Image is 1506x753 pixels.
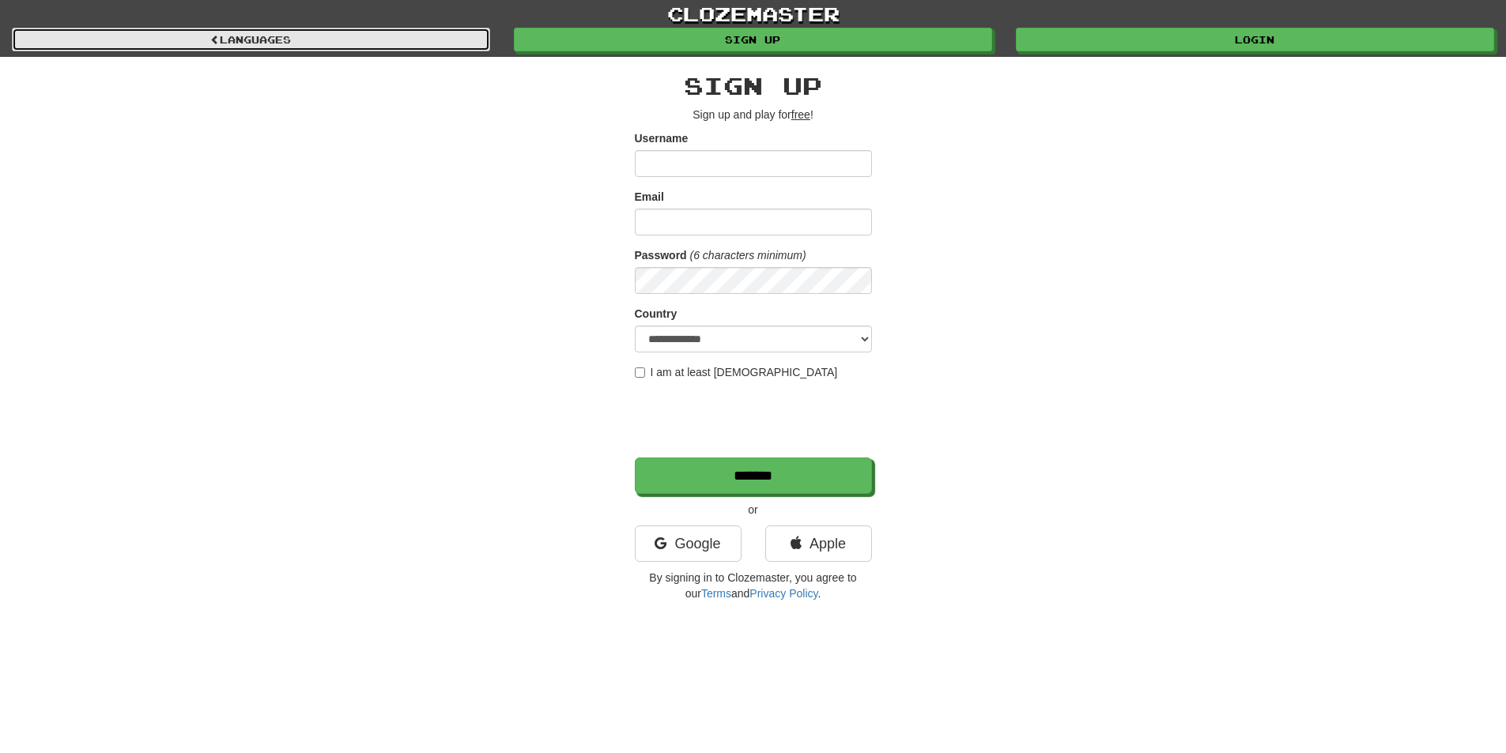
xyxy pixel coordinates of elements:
label: Email [635,189,664,205]
p: By signing in to Clozemaster, you agree to our and . [635,570,872,601]
a: Login [1016,28,1494,51]
label: Username [635,130,689,146]
u: free [791,108,810,121]
h2: Sign up [635,73,872,99]
p: Sign up and play for ! [635,107,872,122]
iframe: reCAPTCHA [635,388,875,450]
a: Google [635,525,742,562]
a: Privacy Policy [749,587,817,600]
a: Terms [701,587,731,600]
a: Sign up [514,28,992,51]
em: (6 characters minimum) [690,249,806,262]
p: or [635,502,872,518]
a: Apple [765,525,872,562]
a: Languages [12,28,490,51]
label: Country [635,306,678,322]
input: I am at least [DEMOGRAPHIC_DATA] [635,367,645,378]
label: Password [635,247,687,263]
label: I am at least [DEMOGRAPHIC_DATA] [635,364,838,380]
